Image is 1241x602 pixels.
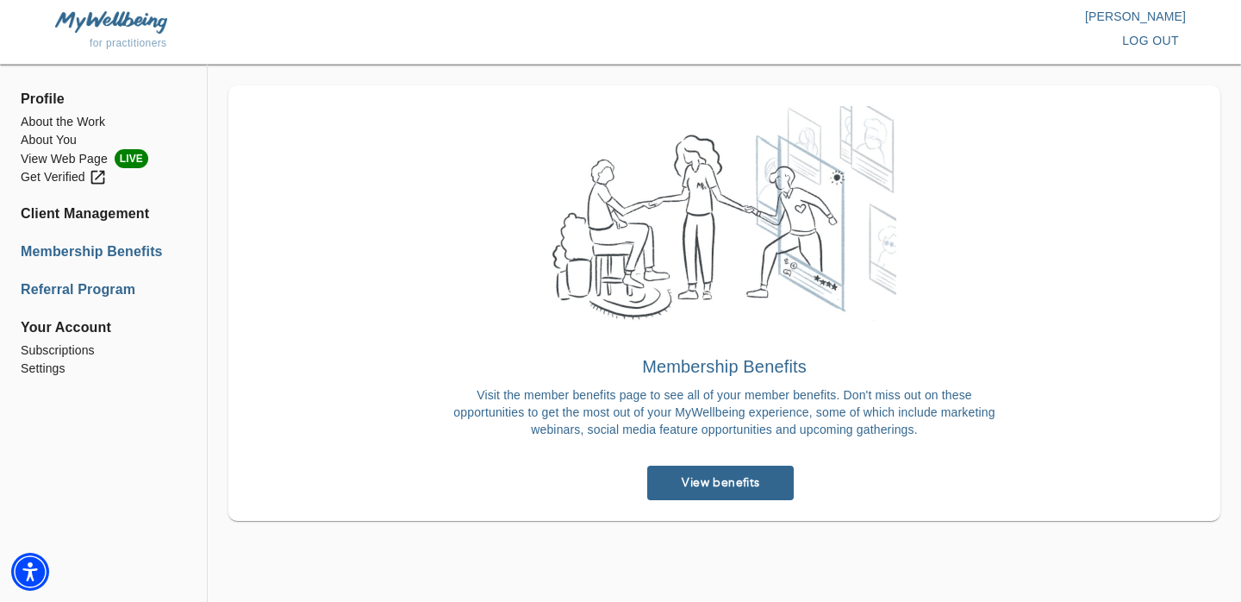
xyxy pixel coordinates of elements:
[1115,25,1186,57] button: log out
[21,168,107,186] div: Get Verified
[1122,30,1179,52] span: log out
[647,466,794,500] a: View benefits
[21,168,186,186] a: Get Verified
[21,279,186,300] a: Referral Program
[654,474,787,491] span: View benefits
[21,89,186,110] span: Profile
[552,106,896,321] img: Welcome
[21,241,186,262] a: Membership Benefits
[21,131,186,149] a: About You
[90,37,167,49] span: for practitioners
[21,317,186,338] span: Your Account
[21,149,186,168] a: View Web PageLIVE
[452,386,995,438] p: Visit the member benefits page to see all of your member benefits. Don't miss out on these opport...
[11,553,49,591] div: Accessibility Menu
[21,204,186,224] a: Client Management
[115,149,148,168] span: LIVE
[21,360,186,378] a: Settings
[21,149,186,168] li: View Web Page
[620,8,1186,25] p: [PERSON_NAME]
[21,342,186,360] a: Subscriptions
[452,353,995,380] h6: Membership Benefits
[55,11,167,33] img: MyWellbeing
[21,113,186,131] a: About the Work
